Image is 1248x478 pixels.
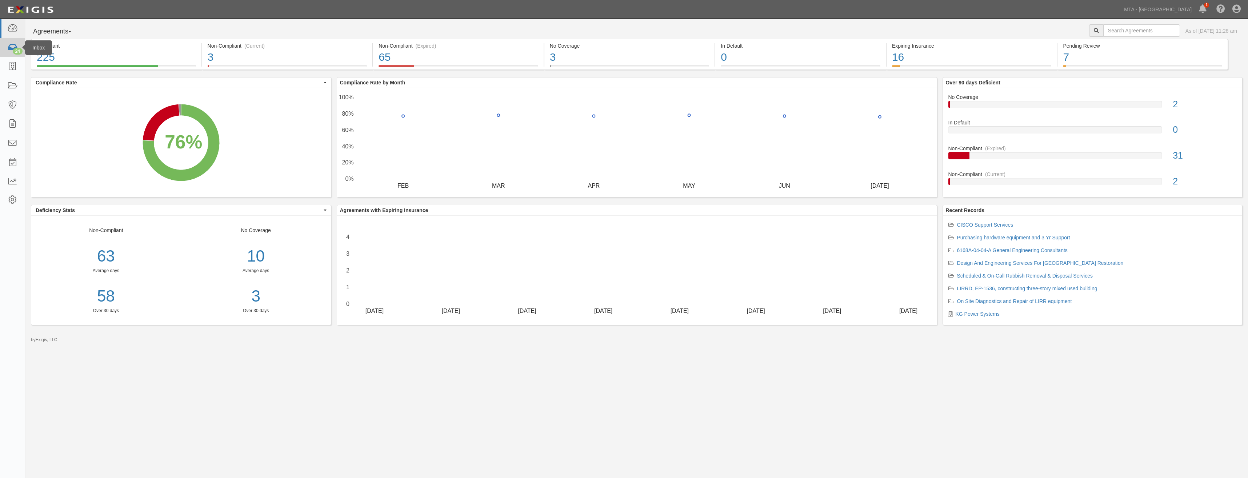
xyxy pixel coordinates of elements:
text: 100% [339,94,353,100]
small: by [31,337,57,343]
div: 63 [31,245,181,268]
div: (Current) [244,42,265,49]
div: 225 [37,49,196,65]
a: Exigis, LLC [36,337,57,342]
text: 1 [346,284,349,290]
text: 80% [342,111,353,117]
div: Non-Compliant (Expired) [379,42,538,49]
div: (Current) [985,171,1005,178]
div: No Coverage [943,93,1243,101]
div: 24 [13,48,23,55]
a: 58 [31,285,181,308]
text: 3 [346,251,349,257]
div: In Default [943,119,1243,126]
a: Expiring Insurance16 [887,65,1057,71]
svg: A chart. [31,88,331,197]
div: 16 [892,49,1052,65]
span: Compliance Rate [36,79,322,86]
button: Agreements [31,24,85,39]
div: No Coverage [550,42,709,49]
div: Non-Compliant [31,227,181,314]
div: Inbox [25,40,52,55]
text: 20% [342,159,353,166]
div: 2 [1167,175,1242,188]
text: 0% [345,176,353,182]
text: [DATE] [441,307,460,314]
a: 3 [187,285,325,308]
div: Expiring Insurance [892,42,1052,49]
a: Non-Compliant(Expired)65 [373,65,544,71]
a: Purchasing hardware equipment and 3 Yr Support [957,235,1070,240]
a: Non-Compliant(Current)2 [948,171,1237,191]
img: Logo [5,3,56,16]
text: JUN [779,182,790,188]
div: Compliant [37,42,196,49]
text: MAR [492,182,505,188]
div: Non-Compliant [943,145,1243,152]
button: Deficiency Stats [31,205,331,215]
a: CISCO Support Services [957,222,1013,228]
div: No Coverage [181,227,331,314]
text: 40% [342,143,353,149]
a: Non-Compliant(Expired)31 [948,145,1237,171]
b: Recent Records [946,207,985,213]
a: MTA - [GEOGRAPHIC_DATA] [1120,2,1195,17]
div: In Default [721,42,880,49]
div: 3 [550,49,709,65]
text: [DATE] [670,307,688,314]
b: Over 90 days Deficient [946,80,1000,85]
text: APR [588,182,600,188]
div: Non-Compliant (Current) [208,42,367,49]
a: KG Power Systems [956,311,1000,317]
b: Compliance Rate by Month [340,80,405,85]
div: 3 [208,49,367,65]
div: Average days [187,268,325,274]
text: [DATE] [747,307,765,314]
a: LIRRD, EP-1536, constructing three-story mixed used building [957,286,1097,291]
div: 31 [1167,149,1242,162]
a: Non-Compliant(Current)3 [202,65,373,71]
div: 76% [165,129,202,156]
span: Deficiency Stats [36,207,322,214]
div: 0 [1167,123,1242,136]
a: No Coverage3 [544,65,715,71]
a: Design And Engineering Services For [GEOGRAPHIC_DATA] Restoration [957,260,1124,266]
text: 4 [346,234,349,240]
b: Agreements with Expiring Insurance [340,207,428,213]
div: (Expired) [985,145,1006,152]
div: Pending Review [1063,42,1222,49]
div: Average days [31,268,181,274]
button: Compliance Rate [31,77,331,88]
text: 2 [346,267,349,274]
text: 60% [342,127,353,133]
div: As of [DATE] 11:28 am [1185,27,1237,35]
a: On Site Diagnostics and Repair of LIRR equipment [957,298,1072,304]
a: 6168A-04-04-A General Engineering Consultants [957,247,1068,253]
div: 65 [379,49,538,65]
a: Compliant225 [31,65,201,71]
text: [DATE] [823,307,841,314]
div: 7 [1063,49,1222,65]
text: MAY [683,182,695,188]
div: 0 [721,49,880,65]
text: FEB [397,182,409,188]
div: (Expired) [416,42,436,49]
div: 2 [1167,98,1242,111]
a: In Default0 [715,65,886,71]
text: [DATE] [365,307,383,314]
text: [DATE] [871,182,889,188]
text: 0 [346,301,349,307]
div: 10 [187,245,325,268]
a: Scheduled & On-Call Rubbish Removal & Disposal Services [957,273,1093,279]
a: Pending Review7 [1057,65,1228,71]
div: Over 30 days [31,308,181,314]
div: Over 30 days [187,308,325,314]
svg: A chart. [337,88,937,197]
text: [DATE] [594,307,612,314]
svg: A chart. [337,216,937,325]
